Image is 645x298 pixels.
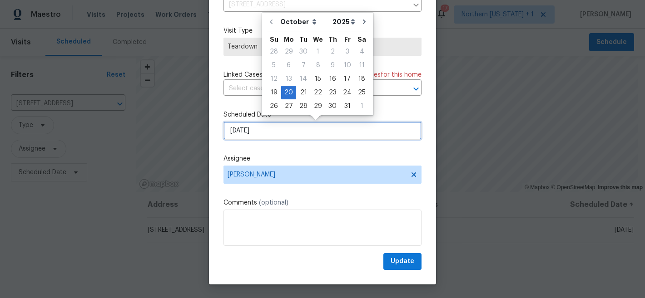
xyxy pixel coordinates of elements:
[355,100,369,112] div: 1
[281,86,296,99] div: 20
[340,73,355,85] div: 17
[355,59,369,72] div: 11
[355,45,369,59] div: Sat Oct 04 2025
[296,59,311,72] div: Tue Oct 07 2025
[340,59,355,72] div: Fri Oct 10 2025
[340,45,355,58] div: 3
[325,45,340,58] div: 2
[267,73,281,85] div: 12
[325,100,340,112] div: 30
[355,73,369,85] div: 18
[267,59,281,72] div: 5
[340,59,355,72] div: 10
[281,59,296,72] div: Mon Oct 06 2025
[299,36,308,43] abbr: Tuesday
[223,122,422,140] input: M/D/YYYY
[296,59,311,72] div: 7
[281,86,296,99] div: Mon Oct 20 2025
[296,45,311,59] div: Tue Sep 30 2025
[311,86,325,99] div: Wed Oct 22 2025
[296,86,311,99] div: 21
[325,45,340,59] div: Thu Oct 02 2025
[340,86,355,99] div: Fri Oct 24 2025
[328,36,337,43] abbr: Thursday
[281,73,296,85] div: 13
[223,26,422,35] label: Visit Type
[296,45,311,58] div: 30
[267,45,281,59] div: Sun Sep 28 2025
[325,59,340,72] div: Thu Oct 09 2025
[357,13,371,31] button: Go to next month
[281,45,296,59] div: Mon Sep 29 2025
[278,15,330,29] select: Month
[281,45,296,58] div: 29
[410,83,422,95] button: Open
[296,73,311,85] div: 14
[355,86,369,99] div: Sat Oct 25 2025
[328,70,422,79] span: There are case s for this home
[281,59,296,72] div: 6
[264,13,278,31] button: Go to previous month
[296,100,311,112] div: 28
[296,86,311,99] div: Tue Oct 21 2025
[270,36,278,43] abbr: Sunday
[340,45,355,59] div: Fri Oct 03 2025
[355,99,369,113] div: Sat Nov 01 2025
[311,73,325,85] div: 15
[281,99,296,113] div: Mon Oct 27 2025
[223,70,263,79] span: Linked Cases
[344,36,351,43] abbr: Friday
[267,59,281,72] div: Sun Oct 05 2025
[311,86,325,99] div: 22
[340,72,355,86] div: Fri Oct 17 2025
[267,100,281,112] div: 26
[267,99,281,113] div: Sun Oct 26 2025
[267,72,281,86] div: Sun Oct 12 2025
[311,100,325,112] div: 29
[383,253,422,270] button: Update
[325,72,340,86] div: Thu Oct 16 2025
[223,82,396,96] input: Select cases
[223,198,422,207] label: Comments
[325,86,340,99] div: Thu Oct 23 2025
[267,45,281,58] div: 28
[311,99,325,113] div: Wed Oct 29 2025
[296,99,311,113] div: Tue Oct 28 2025
[311,59,325,72] div: 8
[325,86,340,99] div: 23
[340,86,355,99] div: 24
[267,86,281,99] div: 19
[296,72,311,86] div: Tue Oct 14 2025
[267,86,281,99] div: Sun Oct 19 2025
[391,256,414,267] span: Update
[355,86,369,99] div: 25
[325,59,340,72] div: 9
[325,73,340,85] div: 16
[340,99,355,113] div: Fri Oct 31 2025
[311,45,325,58] div: 1
[223,110,422,119] label: Scheduled Date
[311,72,325,86] div: Wed Oct 15 2025
[355,59,369,72] div: Sat Oct 11 2025
[355,45,369,58] div: 4
[355,72,369,86] div: Sat Oct 18 2025
[284,36,294,43] abbr: Monday
[281,72,296,86] div: Mon Oct 13 2025
[313,36,323,43] abbr: Wednesday
[311,45,325,59] div: Wed Oct 01 2025
[228,171,406,178] span: [PERSON_NAME]
[340,100,355,112] div: 31
[228,42,417,51] span: Teardown
[223,154,422,163] label: Assignee
[311,59,325,72] div: Wed Oct 08 2025
[325,99,340,113] div: Thu Oct 30 2025
[281,100,296,112] div: 27
[330,15,357,29] select: Year
[259,200,288,206] span: (optional)
[357,36,366,43] abbr: Saturday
